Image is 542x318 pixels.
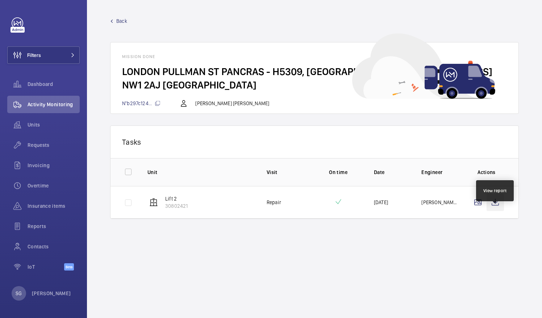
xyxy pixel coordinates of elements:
p: 30802421 [165,202,188,210]
span: Back [116,17,127,25]
span: Units [28,121,80,128]
span: N°b297c124... [122,100,160,106]
span: Contacts [28,243,80,250]
p: Actions [469,169,504,176]
p: Tasks [122,137,507,146]
p: [PERSON_NAME] [32,290,71,297]
h2: LONDON PULLMAN ST PANCRAS - H5309, [GEOGRAPHIC_DATA], [STREET_ADDRESS] [122,65,507,78]
span: Insurance items [28,202,80,210]
span: Invoicing [28,162,80,169]
p: Unit [147,169,255,176]
img: elevator.svg [149,198,158,207]
span: Requests [28,141,80,149]
p: On time [314,169,362,176]
span: IoT [28,263,64,270]
button: Filters [7,46,80,64]
h2: NW1 2AJ [GEOGRAPHIC_DATA] [122,78,507,92]
span: Reports [28,223,80,230]
p: Date [374,169,410,176]
p: [DATE] [374,199,388,206]
img: car delivery [352,33,495,99]
p: Engineer [421,169,458,176]
p: Repair [267,199,281,206]
p: [PERSON_NAME] [PERSON_NAME] [195,100,269,107]
span: Overtime [28,182,80,189]
span: Activity Monitoring [28,101,80,108]
p: Visit [267,169,303,176]
div: View report [483,187,507,194]
p: [PERSON_NAME] [PERSON_NAME] [421,199,458,206]
h1: Mission done [122,54,507,59]
span: Beta [64,263,74,270]
span: Filters [27,51,41,59]
p: Lift 2 [165,195,188,202]
span: Dashboard [28,80,80,88]
p: SG [16,290,22,297]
